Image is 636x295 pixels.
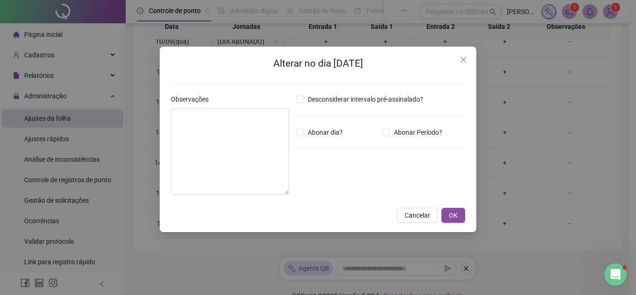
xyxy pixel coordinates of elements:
button: OK [441,208,465,223]
h2: Alterar no dia [DATE] [171,56,465,71]
span: Abonar dia? [304,127,346,137]
iframe: Intercom live chat [604,263,627,286]
span: Desconsiderar intervalo pré-assinalado? [304,94,427,104]
label: Observações [171,94,215,104]
span: close [460,56,467,63]
button: Cancelar [397,208,438,223]
button: Close [456,52,471,67]
span: Abonar Período? [390,127,446,137]
span: OK [449,210,458,220]
span: Cancelar [405,210,430,220]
